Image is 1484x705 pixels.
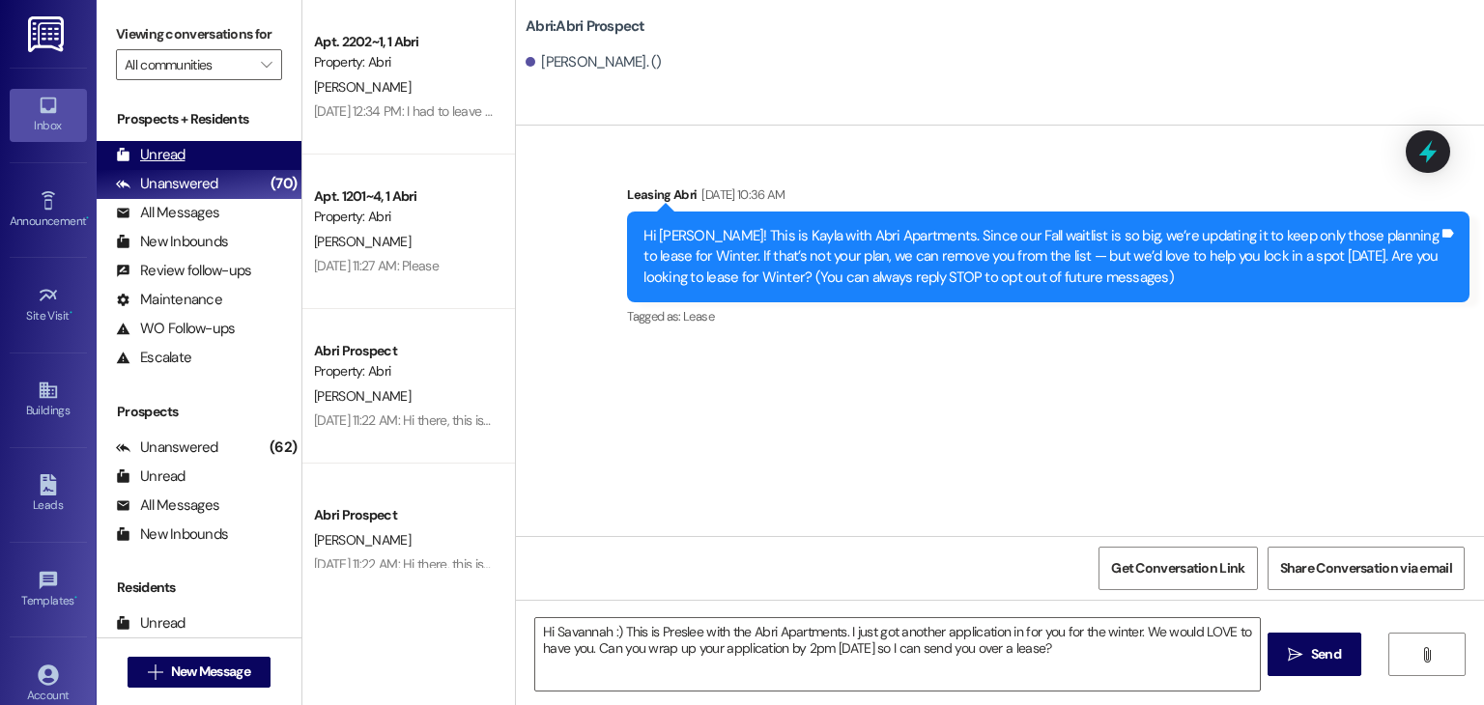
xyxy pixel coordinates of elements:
div: All Messages [116,203,219,223]
a: Templates • [10,564,87,616]
div: Apt. 2202~1, 1 Abri [314,32,493,52]
div: Unread [116,466,185,487]
div: Residents [97,578,301,598]
div: Unread [116,145,185,165]
span: Send [1311,644,1341,664]
button: Share Conversation via email [1268,547,1465,590]
button: Get Conversation Link [1099,547,1257,590]
div: Review follow-ups [116,261,251,281]
div: Unread [116,613,185,634]
span: Lease [683,308,714,324]
span: • [74,591,77,605]
div: Abri Prospect [314,505,493,525]
i:  [1288,647,1302,663]
i:  [261,57,271,72]
button: Send [1268,633,1361,676]
div: Property: Abri [314,52,493,72]
div: New Inbounds [116,232,228,252]
div: WO Follow-ups [116,319,235,339]
div: Prospects + Residents [97,109,301,129]
img: ResiDesk Logo [28,16,68,52]
span: • [86,211,89,225]
b: Abri: Abri Prospect [526,16,645,37]
div: Escalate [116,348,191,368]
i:  [1419,647,1434,663]
a: Buildings [10,374,87,426]
div: (70) [266,169,301,199]
textarea: Hi Savannah :) This is Preslee with the Abri Apartments. I just got another application in for yo... [535,618,1259,691]
div: Prospects [97,402,301,422]
div: [DATE] 11:27 AM: Please [314,257,439,274]
div: Leasing Abri [627,184,1470,211]
input: All communities [125,49,251,80]
div: Property: Abri [314,207,493,227]
a: Leads [10,468,87,521]
div: Unanswered [116,174,218,194]
div: All Messages [116,495,219,516]
div: [DATE] 11:22 AM: Hi there, this is [PERSON_NAME], I was set to check in early [DATE] and no one i... [314,411,1364,429]
div: Tagged as: [627,302,1470,330]
div: Apt. 1201~4, 1 Abri [314,186,493,207]
span: [PERSON_NAME] [314,387,411,405]
span: [PERSON_NAME] [314,531,411,549]
a: Site Visit • [10,279,87,331]
a: Inbox [10,89,87,141]
span: New Message [171,662,250,682]
div: Unanswered [116,437,218,458]
div: [PERSON_NAME]. () [526,52,662,72]
span: [PERSON_NAME] [314,78,411,96]
span: Share Conversation via email [1280,558,1452,578]
span: [PERSON_NAME] [314,233,411,250]
div: (62) [265,433,301,463]
span: • [70,306,72,320]
div: Abri Prospect [314,341,493,361]
label: Viewing conversations for [116,19,282,49]
div: Hi [PERSON_NAME]! This is Kayla with Abri Apartments. Since our Fall waitlist is so big, we’re up... [643,226,1439,288]
div: Maintenance [116,290,222,310]
button: New Message [128,657,271,688]
span: Get Conversation Link [1111,558,1244,578]
div: Property: Abri [314,361,493,381]
div: New Inbounds [116,524,228,545]
i:  [148,664,162,680]
div: [DATE] 11:22 AM: Hi there, this is [PERSON_NAME], I was set to check in early [DATE] and no one i... [314,555,1364,573]
div: [DATE] 12:34 PM: I had to leave for work but everything's moved out and it's clean I was wanting ... [314,102,1377,120]
div: [DATE] 10:36 AM [697,184,785,205]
